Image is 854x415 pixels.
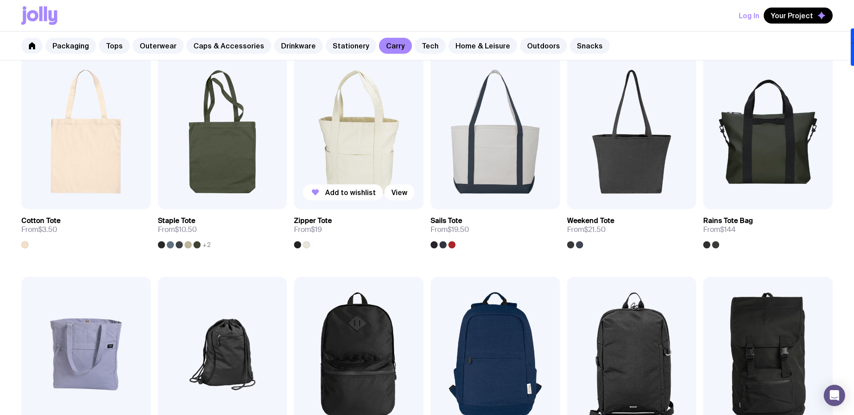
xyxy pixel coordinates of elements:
[584,225,606,234] span: $21.50
[21,209,151,248] a: Cotton ToteFrom$3.50
[99,38,130,54] a: Tops
[520,38,567,54] a: Outdoors
[703,225,736,234] span: From
[567,216,614,225] h3: Weekend Tote
[567,225,606,234] span: From
[158,216,195,225] h3: Staple Tote
[38,225,57,234] span: $3.50
[202,241,211,248] span: +2
[311,225,322,234] span: $19
[303,184,383,200] button: Add to wishlist
[431,225,469,234] span: From
[294,209,423,248] a: Zipper ToteFrom$19
[415,38,446,54] a: Tech
[739,8,759,24] button: Log In
[431,209,560,248] a: Sails ToteFrom$19.50
[158,209,287,248] a: Staple ToteFrom$10.50+2
[175,225,197,234] span: $10.50
[703,216,753,225] h3: Rains Tote Bag
[326,38,376,54] a: Stationery
[567,209,697,248] a: Weekend ToteFrom$21.50
[21,225,57,234] span: From
[764,8,833,24] button: Your Project
[824,385,845,406] div: Open Intercom Messenger
[21,216,60,225] h3: Cotton Tote
[274,38,323,54] a: Drinkware
[379,38,412,54] a: Carry
[325,188,376,197] span: Add to wishlist
[570,38,610,54] a: Snacks
[158,225,197,234] span: From
[448,38,517,54] a: Home & Leisure
[294,216,332,225] h3: Zipper Tote
[384,184,415,200] a: View
[294,225,322,234] span: From
[771,11,813,20] span: Your Project
[703,209,833,248] a: Rains Tote BagFrom$144
[431,216,462,225] h3: Sails Tote
[447,225,469,234] span: $19.50
[45,38,96,54] a: Packaging
[186,38,271,54] a: Caps & Accessories
[720,225,736,234] span: $144
[133,38,184,54] a: Outerwear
